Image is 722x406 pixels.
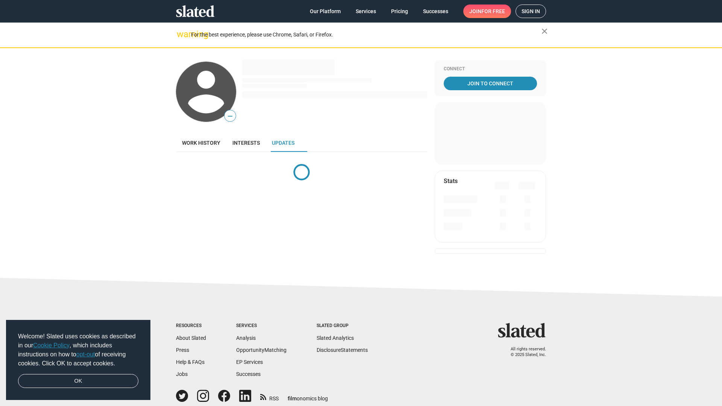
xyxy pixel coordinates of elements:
span: Our Platform [310,5,341,18]
a: filmonomics blog [288,389,328,402]
span: film [288,395,297,401]
a: Help & FAQs [176,359,205,365]
a: Successes [417,5,454,18]
a: Interests [226,134,266,152]
span: Services [356,5,376,18]
a: About Slated [176,335,206,341]
a: Join To Connect [444,77,537,90]
span: Join To Connect [445,77,535,90]
span: for free [481,5,505,18]
a: Services [350,5,382,18]
a: Jobs [176,371,188,377]
mat-icon: close [540,27,549,36]
span: Welcome! Slated uses cookies as described in our , which includes instructions on how to of recei... [18,332,138,368]
mat-card-title: Stats [444,177,458,185]
span: Interests [232,140,260,146]
div: Slated Group [317,323,368,329]
span: Successes [423,5,448,18]
a: dismiss cookie message [18,374,138,388]
a: Our Platform [304,5,347,18]
a: Updates [266,134,300,152]
a: Work history [176,134,226,152]
a: RSS [260,391,279,402]
a: Joinfor free [463,5,511,18]
a: Press [176,347,189,353]
span: Pricing [391,5,408,18]
a: Cookie Policy [33,342,70,348]
a: Sign in [516,5,546,18]
a: OpportunityMatching [236,347,287,353]
a: DisclosureStatements [317,347,368,353]
div: Connect [444,66,537,72]
a: Slated Analytics [317,335,354,341]
span: Work history [182,140,220,146]
a: opt-out [76,351,95,358]
span: — [224,111,236,121]
div: cookieconsent [6,320,150,400]
mat-icon: warning [177,30,186,39]
a: Successes [236,371,261,377]
a: Analysis [236,335,256,341]
a: Pricing [385,5,414,18]
div: Resources [176,323,206,329]
span: Sign in [522,5,540,18]
span: Join [469,5,505,18]
div: For the best experience, please use Chrome, Safari, or Firefox. [191,30,541,40]
a: EP Services [236,359,263,365]
span: Updates [272,140,294,146]
p: All rights reserved. © 2025 Slated, Inc. [503,347,546,358]
div: Services [236,323,287,329]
